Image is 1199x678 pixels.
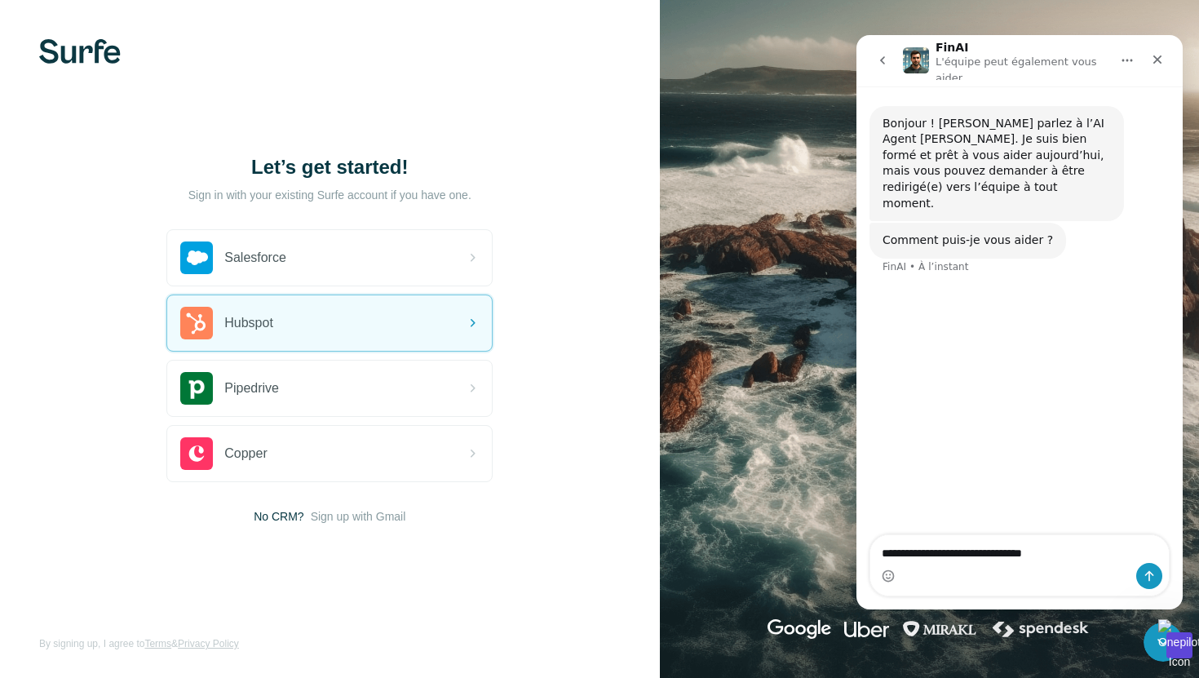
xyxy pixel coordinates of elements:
img: Surfe's logo [39,39,121,64]
p: Sign in with your existing Surfe account if you have one. [188,187,471,203]
img: pipedrive's logo [180,372,213,405]
span: No CRM? [254,508,303,525]
span: By signing up, I agree to & [39,636,239,651]
img: google's logo [768,619,831,639]
button: Sign up with Gmail [311,508,406,525]
span: Hubspot [224,313,273,333]
img: spendesk's logo [990,619,1091,639]
img: mirakl's logo [902,619,977,639]
h1: Let’s get started! [166,154,493,180]
a: Privacy Policy [178,638,239,649]
a: Terms [144,638,171,649]
img: salesforce's logo [180,242,213,274]
iframe: Intercom live chat [856,35,1183,609]
span: Copper [224,444,267,463]
span: Pipedrive [224,379,279,398]
span: Salesforce [224,248,286,268]
img: copper's logo [180,437,213,470]
img: uber's logo [844,619,889,639]
img: hubspot's logo [180,307,213,339]
iframe: Intercom live chat [1144,623,1183,662]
